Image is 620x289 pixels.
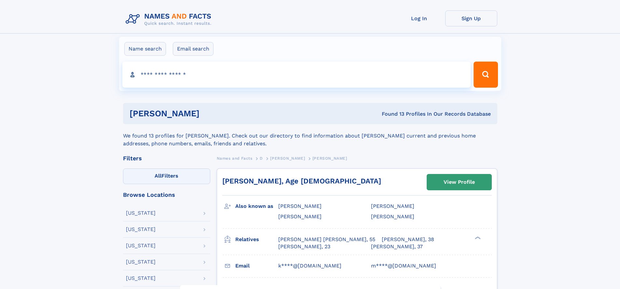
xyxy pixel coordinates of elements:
[123,192,210,198] div: Browse Locations
[123,124,497,148] div: We found 13 profiles for [PERSON_NAME]. Check out our directory to find information about [PERSON...
[235,201,278,212] h3: Also known as
[371,243,423,250] a: [PERSON_NAME], 37
[123,10,217,28] img: Logo Names and Facts
[278,236,375,243] a: [PERSON_NAME] [PERSON_NAME], 55
[222,177,381,185] a: [PERSON_NAME], Age [DEMOGRAPHIC_DATA]
[217,154,253,162] a: Names and Facts
[126,243,156,248] div: [US_STATE]
[444,175,475,190] div: View Profile
[291,110,491,118] div: Found 13 Profiles In Our Records Database
[260,156,263,161] span: D
[123,168,210,184] label: Filters
[382,236,434,243] a: [PERSON_NAME], 38
[278,243,330,250] a: [PERSON_NAME], 23
[235,260,278,271] h3: Email
[155,173,161,179] span: All
[270,154,305,162] a: [PERSON_NAME]
[126,276,156,281] div: [US_STATE]
[235,234,278,245] h3: Relatives
[371,203,414,209] span: [PERSON_NAME]
[278,203,322,209] span: [PERSON_NAME]
[278,213,322,220] span: [PERSON_NAME]
[130,109,291,118] h1: [PERSON_NAME]
[173,42,214,56] label: Email search
[126,210,156,216] div: [US_STATE]
[312,156,347,161] span: [PERSON_NAME]
[427,174,491,190] a: View Profile
[260,154,263,162] a: D
[122,62,471,88] input: search input
[393,10,445,26] a: Log In
[126,227,156,232] div: [US_STATE]
[371,213,414,220] span: [PERSON_NAME]
[445,10,497,26] a: Sign Up
[473,236,481,240] div: ❯
[126,259,156,265] div: [US_STATE]
[270,156,305,161] span: [PERSON_NAME]
[474,62,498,88] button: Search Button
[123,155,210,161] div: Filters
[124,42,166,56] label: Name search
